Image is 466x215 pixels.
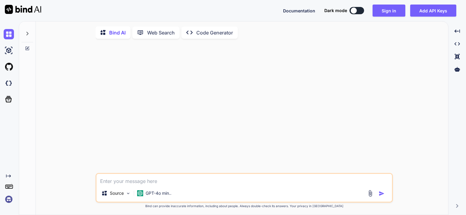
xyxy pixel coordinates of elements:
[126,191,131,196] img: Pick Models
[196,29,233,36] p: Code Generator
[4,194,14,204] img: signin
[4,62,14,72] img: githubLight
[146,190,171,196] p: GPT-4o min..
[410,5,456,17] button: Add API Keys
[109,29,126,36] p: Bind AI
[4,29,14,39] img: chat
[137,190,143,196] img: GPT-4o mini
[367,190,374,197] img: attachment
[379,191,385,197] img: icon
[110,190,124,196] p: Source
[4,45,14,56] img: ai-studio
[96,204,393,208] p: Bind can provide inaccurate information, including about people. Always double-check its answers....
[5,5,41,14] img: Bind AI
[324,8,347,14] span: Dark mode
[283,8,315,13] span: Documentation
[283,8,315,14] button: Documentation
[373,5,405,17] button: Sign in
[147,29,175,36] p: Web Search
[4,78,14,88] img: darkCloudIdeIcon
